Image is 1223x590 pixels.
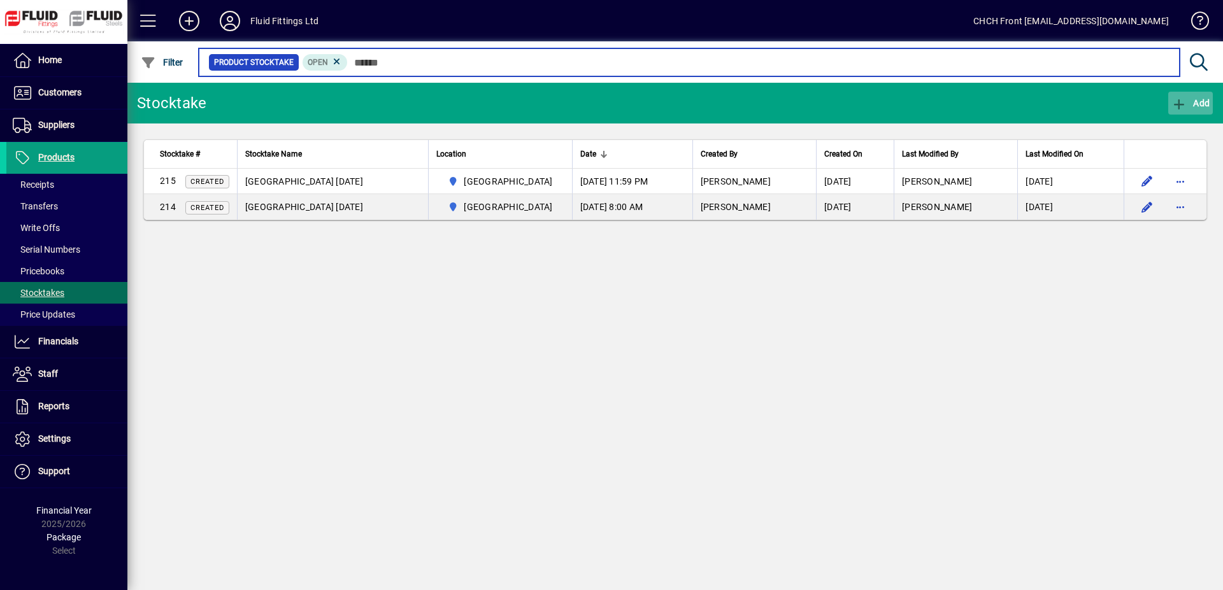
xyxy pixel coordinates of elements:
span: [GEOGRAPHIC_DATA] [DATE] [245,202,363,212]
span: Write Offs [13,223,60,233]
span: Last Modified On [1026,147,1084,161]
div: Stocktake Name [245,147,420,161]
button: Filter [138,51,187,74]
td: [DATE] 11:59 PM [572,169,692,194]
span: Financials [38,336,78,346]
span: Price Updates [13,309,75,320]
span: Last Modified By [902,147,959,161]
span: Serial Numbers [13,244,80,255]
span: Customers [38,87,82,97]
span: [PERSON_NAME] [701,176,771,186]
span: Products [38,152,75,162]
td: [DATE] [1017,194,1124,220]
a: Knowledge Base [1182,3,1207,44]
span: Date [580,147,596,161]
span: Pricebooks [13,266,64,276]
a: Reports [6,391,127,423]
span: AUCKLAND [443,199,558,214]
span: [GEOGRAPHIC_DATA] [DATE] [245,176,363,186]
td: [PERSON_NAME] [894,169,1017,194]
mat-chip: Open Status: Open [303,54,348,71]
a: Financials [6,326,127,358]
td: [DATE] 8:00 AM [572,194,692,220]
td: [DATE] [1017,169,1124,194]
span: Settings [38,433,71,444]
a: Pricebooks [6,260,127,282]
td: [DATE] [816,169,894,194]
span: [PERSON_NAME] [701,202,771,212]
a: Write Offs [6,217,127,239]
a: Support [6,456,127,488]
span: Stocktake Name [245,147,302,161]
span: Staff [38,369,58,379]
span: Created [190,204,224,212]
span: 214 [160,202,176,212]
td: [DATE] [816,194,894,220]
a: Suppliers [6,109,127,141]
span: AUCKLAND [443,174,558,189]
span: Product Stocktake [214,56,294,69]
span: Created [190,178,224,186]
span: Financial Year [36,505,92,516]
span: [GEOGRAPHIC_DATA] [464,175,552,188]
button: Edit [1137,197,1157,217]
div: Stocktake # [160,147,229,161]
span: Add [1171,98,1210,108]
button: Add [169,10,210,32]
a: Home [6,45,127,76]
a: Settings [6,423,127,455]
div: Date [580,147,685,161]
a: Price Updates [6,304,127,325]
span: Reports [38,401,69,411]
span: Stocktake # [160,147,200,161]
span: Location [436,147,466,161]
span: Filter [141,57,183,67]
button: More options [1170,197,1191,217]
button: Edit [1137,171,1157,192]
span: Support [38,466,70,476]
span: Package [46,532,81,542]
div: Stocktake [137,93,206,113]
span: Receipts [13,179,54,190]
td: [PERSON_NAME] [894,194,1017,220]
button: More options [1170,171,1191,192]
span: [GEOGRAPHIC_DATA] [464,200,552,213]
div: CHCH Front [EMAIL_ADDRESS][DOMAIN_NAME] [973,11,1169,31]
button: Profile [210,10,250,32]
a: Receipts [6,174,127,195]
div: Location [436,147,564,161]
a: Transfers [6,195,127,217]
span: Suppliers [38,120,75,130]
span: 215 [160,176,176,186]
span: Stocktakes [13,288,64,298]
a: Stocktakes [6,282,127,304]
div: Fluid Fittings Ltd [250,11,318,31]
a: Staff [6,358,127,390]
span: Home [38,55,62,65]
button: Add [1168,92,1213,115]
span: Transfers [13,201,58,211]
span: Created By [701,147,738,161]
span: Open [308,58,328,67]
span: Created On [824,147,862,161]
a: Serial Numbers [6,239,127,260]
a: Customers [6,77,127,109]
